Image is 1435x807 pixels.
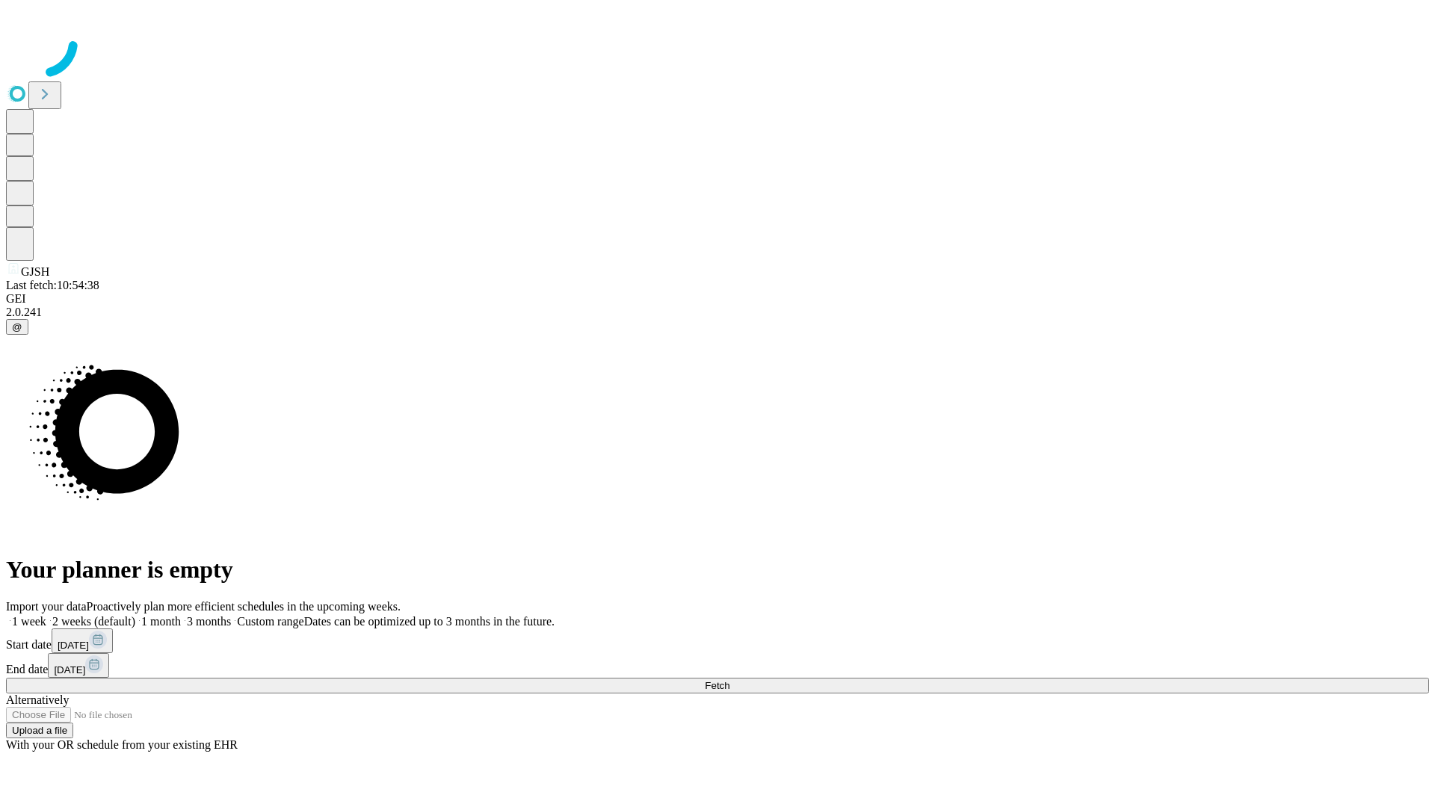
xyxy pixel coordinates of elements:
[58,640,89,651] span: [DATE]
[304,615,555,628] span: Dates can be optimized up to 3 months in the future.
[6,653,1429,678] div: End date
[237,615,303,628] span: Custom range
[6,556,1429,584] h1: Your planner is empty
[6,306,1429,319] div: 2.0.241
[187,615,231,628] span: 3 months
[52,615,135,628] span: 2 weeks (default)
[52,628,113,653] button: [DATE]
[6,628,1429,653] div: Start date
[48,653,109,678] button: [DATE]
[6,319,28,335] button: @
[21,265,49,278] span: GJSH
[705,680,729,691] span: Fetch
[141,615,181,628] span: 1 month
[12,321,22,333] span: @
[6,693,69,706] span: Alternatively
[6,292,1429,306] div: GEI
[6,600,87,613] span: Import your data
[6,279,99,291] span: Last fetch: 10:54:38
[6,723,73,738] button: Upload a file
[6,738,238,751] span: With your OR schedule from your existing EHR
[87,600,401,613] span: Proactively plan more efficient schedules in the upcoming weeks.
[6,678,1429,693] button: Fetch
[54,664,85,675] span: [DATE]
[12,615,46,628] span: 1 week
